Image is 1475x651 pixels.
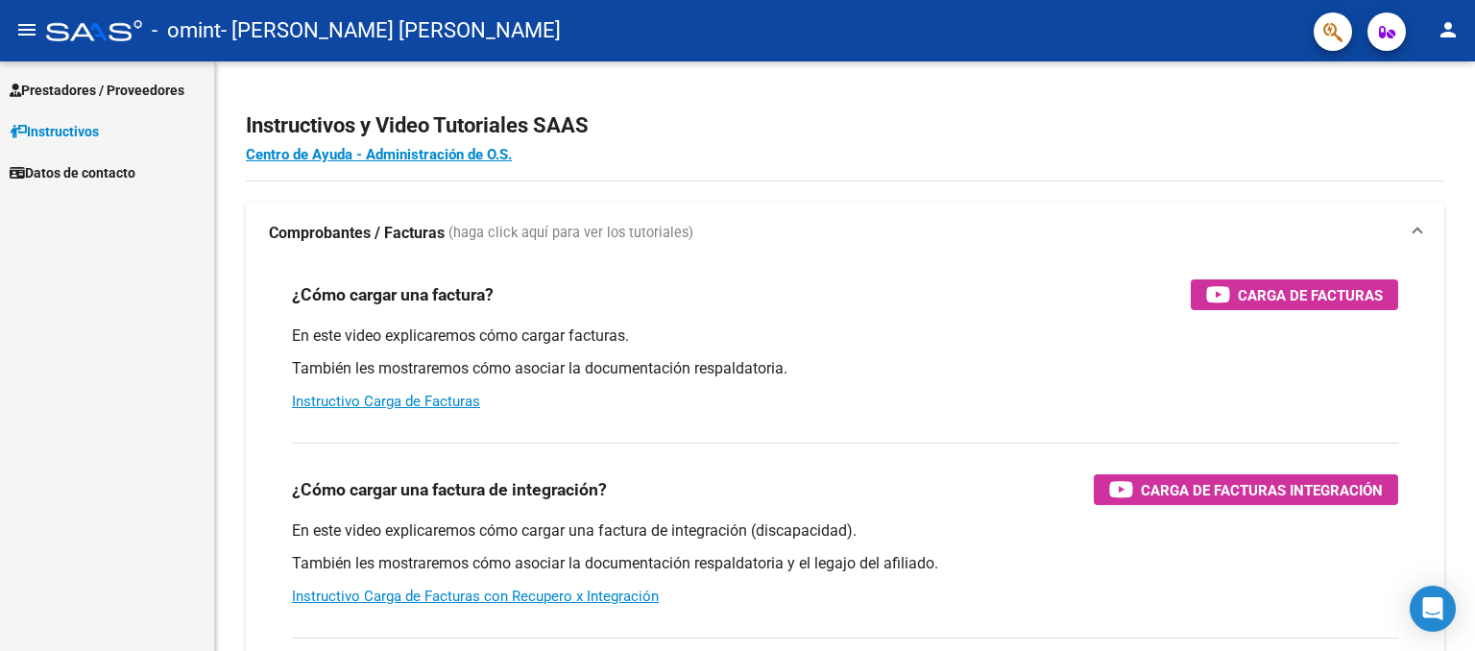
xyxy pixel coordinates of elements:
a: Centro de Ayuda - Administración de O.S. [246,146,512,163]
h2: Instructivos y Video Tutoriales SAAS [246,108,1444,144]
div: Open Intercom Messenger [1410,586,1456,632]
p: En este video explicaremos cómo cargar una factura de integración (discapacidad). [292,520,1398,542]
a: Instructivo Carga de Facturas [292,393,480,410]
mat-expansion-panel-header: Comprobantes / Facturas (haga click aquí para ver los tutoriales) [246,203,1444,264]
span: - omint [152,10,221,52]
strong: Comprobantes / Facturas [269,223,445,244]
span: Carga de Facturas [1238,283,1383,307]
button: Carga de Facturas Integración [1094,474,1398,505]
mat-icon: person [1437,18,1460,41]
button: Carga de Facturas [1191,279,1398,310]
mat-icon: menu [15,18,38,41]
h3: ¿Cómo cargar una factura de integración? [292,476,607,503]
p: También les mostraremos cómo asociar la documentación respaldatoria y el legajo del afiliado. [292,553,1398,574]
a: Instructivo Carga de Facturas con Recupero x Integración [292,588,659,605]
span: (haga click aquí para ver los tutoriales) [448,223,693,244]
span: - [PERSON_NAME] [PERSON_NAME] [221,10,561,52]
span: Datos de contacto [10,162,135,183]
span: Prestadores / Proveedores [10,80,184,101]
p: También les mostraremos cómo asociar la documentación respaldatoria. [292,358,1398,379]
span: Carga de Facturas Integración [1141,478,1383,502]
h3: ¿Cómo cargar una factura? [292,281,494,308]
p: En este video explicaremos cómo cargar facturas. [292,325,1398,347]
span: Instructivos [10,121,99,142]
